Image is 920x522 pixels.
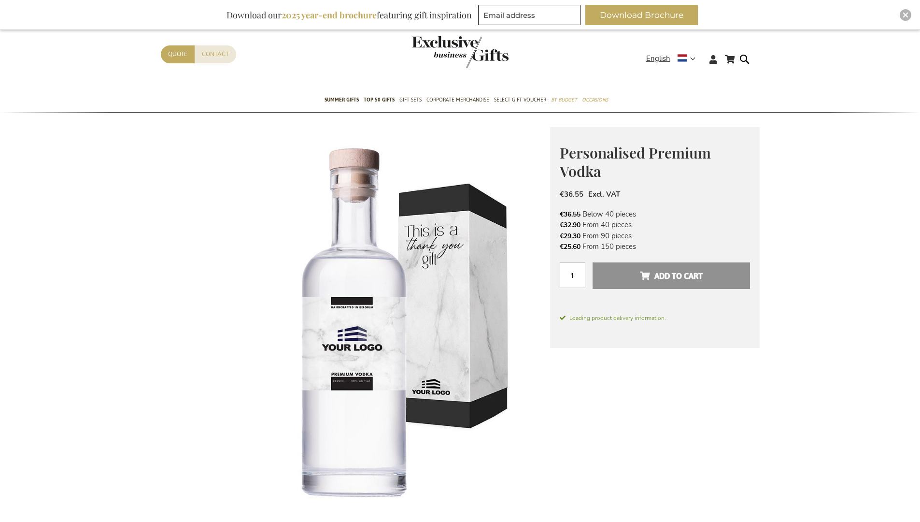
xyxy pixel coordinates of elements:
[222,5,476,25] div: Download our featuring gift inspiration
[560,189,583,199] span: €36.55
[560,210,580,219] span: €36.55
[426,95,489,105] span: Corporate Merchandise
[560,219,750,230] li: From 40 pieces
[560,241,750,252] li: From 150 pieces
[560,143,711,181] span: Personalised Premium Vodka
[282,9,377,21] b: 2025 year-end brochure
[161,45,195,63] a: Quote
[161,127,550,516] img: Gepersonaliseerde Premium Vodka
[560,231,750,241] li: From 90 pieces
[364,88,395,113] a: TOP 50 Gifts
[325,95,359,105] span: Summer Gifts
[478,5,580,25] input: Email address
[900,9,911,21] div: Close
[588,189,620,199] span: Excl. VAT
[494,88,546,113] a: Select Gift Voucher
[560,314,750,322] span: Loading product delivery information.
[560,232,580,241] span: €29.30
[325,88,359,113] a: Summer Gifts
[399,95,422,105] span: Gift Sets
[560,209,750,219] li: Below 40 pieces
[426,88,489,113] a: Corporate Merchandise
[560,242,580,251] span: €25.60
[551,88,577,113] a: By Budget
[399,88,422,113] a: Gift Sets
[582,95,608,105] span: Occasions
[585,5,698,25] button: Download Brochure
[903,12,908,18] img: Close
[195,45,236,63] a: Contact
[412,36,509,68] img: Exclusive Business gifts logo
[364,95,395,105] span: TOP 50 Gifts
[582,88,608,113] a: Occasions
[478,5,583,28] form: marketing offers and promotions
[560,262,585,288] input: Qty
[494,95,546,105] span: Select Gift Voucher
[646,53,670,64] span: English
[551,95,577,105] span: By Budget
[412,36,460,68] a: store logo
[560,220,580,230] span: €32.90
